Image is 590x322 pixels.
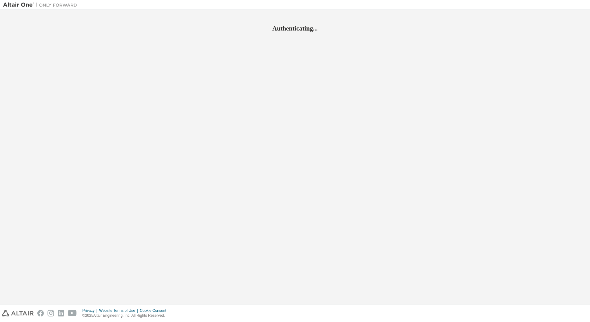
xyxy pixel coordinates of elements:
div: Website Terms of Use [99,308,140,313]
img: instagram.svg [48,310,54,316]
div: Cookie Consent [140,308,170,313]
p: © 2025 Altair Engineering, Inc. All Rights Reserved. [82,313,170,318]
img: altair_logo.svg [2,310,34,316]
div: Privacy [82,308,99,313]
img: linkedin.svg [58,310,64,316]
img: Altair One [3,2,80,8]
h2: Authenticating... [3,24,587,32]
img: youtube.svg [68,310,77,316]
img: facebook.svg [37,310,44,316]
